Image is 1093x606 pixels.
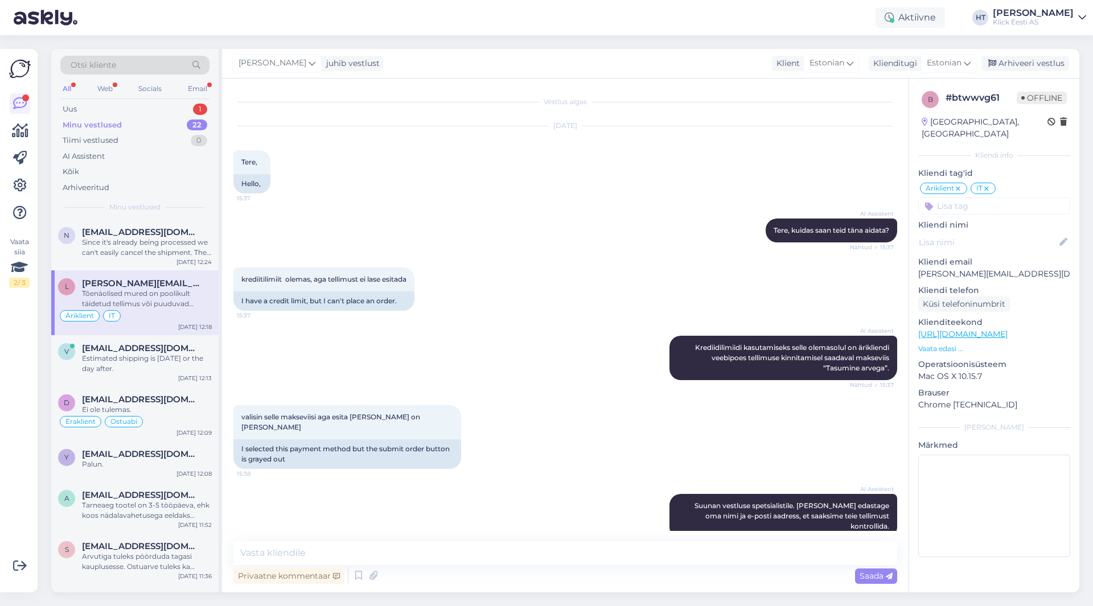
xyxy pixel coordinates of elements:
img: Askly Logo [9,58,31,80]
div: Kliendi info [918,150,1070,160]
div: Tarneaeg tootel on 3-5 tööpäeva, ehk koos nädalavahetusega eeldaks tarnet automaati homse/ülehoms... [82,500,212,521]
span: lauri@uusmaa.ee [82,278,200,288]
span: d [64,398,69,407]
span: Äriklient [65,312,94,319]
div: [GEOGRAPHIC_DATA], [GEOGRAPHIC_DATA] [922,116,1047,140]
span: Suunan vestluse spetsialistile. [PERSON_NAME] edastage oma nimi ja e-posti aadress, et saaksime t... [695,501,891,530]
span: b [928,95,933,104]
p: Operatsioonisüsteem [918,358,1070,370]
div: Socials [136,81,164,96]
a: [PERSON_NAME]Klick Eesti AS [993,9,1086,27]
span: 15:37 [237,311,280,320]
div: 2 / 3 [9,278,30,288]
span: Tere, kuidas saan teid täna aidata? [774,226,889,234]
div: AI Assistent [63,151,105,162]
div: [DATE] [233,121,897,131]
input: Lisa nimi [919,236,1057,249]
span: n [64,231,69,240]
div: Klienditugi [869,57,917,69]
div: # btwwvg61 [946,91,1017,105]
span: AI Assistent [851,327,894,335]
div: [DATE] 12:08 [176,469,212,478]
p: Mac OS X 10.15.7 [918,370,1070,382]
div: Arhiveeri vestlus [981,56,1069,71]
div: [DATE] 12:24 [176,258,212,266]
div: HT [972,10,988,26]
span: AI Assistent [851,485,894,493]
div: Tiimi vestlused [63,135,118,146]
div: Estimated shipping is [DATE] or the day after. [82,353,212,374]
div: Kõik [63,166,79,178]
span: s [65,545,69,554]
span: Tere, [241,158,257,166]
div: [DATE] 11:52 [178,521,212,529]
div: 1 [193,104,207,115]
span: Ostuabi [110,418,137,425]
div: Since it's already being processed we can't easily cancel the shipment. The parcel is going to ar... [82,237,212,258]
span: valisin selle makseviisi aga esita [PERSON_NAME] on [PERSON_NAME] [241,413,422,431]
div: [DATE] 12:13 [178,374,212,382]
span: l [65,282,69,291]
p: Kliendi telefon [918,285,1070,296]
div: Klick Eesti AS [993,18,1074,27]
span: Eraklient [65,418,96,425]
div: Uus [63,104,77,115]
span: veta@veta.ee [82,343,200,353]
div: Tõenäolised mured on poolikult täidetud tellimus või puuduvad õigused. Krediidi puhul võib samuti... [82,288,212,309]
p: Vaata edasi ... [918,344,1070,354]
p: Chrome [TECHNICAL_ID] [918,399,1070,411]
div: 22 [187,119,207,131]
span: AI Assistent [851,209,894,218]
p: Kliendi nimi [918,219,1070,231]
span: v [64,347,69,356]
div: Palun. [82,459,212,469]
span: 15:38 [237,469,280,478]
div: All [60,81,73,96]
span: y [64,453,69,461]
p: Kliendi email [918,256,1070,268]
span: Äriklient [926,185,954,192]
span: 15:37 [237,194,280,203]
a: [URL][DOMAIN_NAME] [918,329,1008,339]
div: Ei ole tulemas. [82,405,212,415]
p: Klienditeekond [918,316,1070,328]
span: a [64,494,69,502]
span: andreloikmann@gmail.com [82,490,200,500]
span: krediitilimiit olemas, aga tellimust ei lase esitada [241,275,406,283]
span: Nähtud ✓ 15:37 [850,381,894,389]
div: Vaata siia [9,237,30,288]
div: 0 [191,135,207,146]
span: Estonian [927,57,961,69]
span: Nähtud ✓ 15:37 [850,243,894,252]
p: Kliendi tag'id [918,167,1070,179]
div: I have a credit limit, but I can't place an order. [233,291,414,311]
div: Minu vestlused [63,119,122,131]
span: deemsongt@gmail.com [82,394,200,405]
div: [PERSON_NAME] [918,422,1070,432]
span: Minu vestlused [109,202,161,212]
div: [DATE] 12:09 [176,428,212,437]
span: [PERSON_NAME] [239,57,306,69]
p: [PERSON_NAME][EMAIL_ADDRESS][DOMAIN_NAME] [918,268,1070,280]
span: Saada [860,571,893,581]
span: Offline [1017,92,1067,104]
div: Arvutiga tuleks pöörduda tagasi kauplusesse. Ostuarve tuleks ka [PERSON_NAME], juhul kui on tarvi... [82,551,212,572]
span: nikjj17@gmail.com [82,227,200,237]
span: IT [109,312,115,319]
div: Web [95,81,115,96]
div: Email [186,81,209,96]
div: Aktiivne [876,7,945,28]
span: Krediidilimiidi kasutamiseks selle olemasolul on ärikliendi veebipoes tellimuse kinnitamisel saad... [695,343,891,372]
div: Küsi telefoninumbrit [918,296,1010,312]
div: [PERSON_NAME] [993,9,1074,18]
p: Märkmed [918,439,1070,451]
div: I selected this payment method but the submit order button is grayed out [233,439,461,469]
div: Arhiveeritud [63,182,109,193]
div: Vestlus algas [233,97,897,107]
span: Estonian [810,57,844,69]
div: Hello, [233,174,270,193]
span: IT [976,185,983,192]
div: [DATE] 12:18 [178,323,212,331]
p: Brauser [918,387,1070,399]
span: yllar.vorno@gmail.com [82,449,200,459]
